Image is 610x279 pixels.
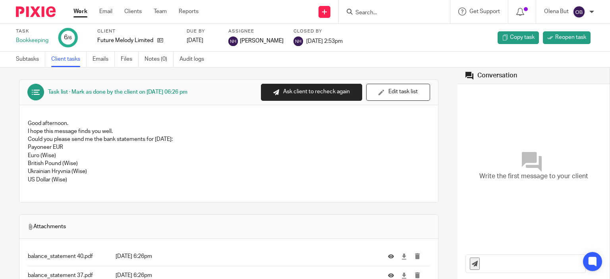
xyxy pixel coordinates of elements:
span: Copy task [510,33,535,41]
img: svg%3E [228,37,238,46]
img: svg%3E [573,6,585,18]
a: Emails [93,52,115,67]
button: Ask client to recheck again [261,84,362,101]
a: Subtasks [16,52,45,67]
button: Edit task list [366,84,430,101]
a: Reopen task [543,31,591,44]
img: svg%3E [293,37,303,46]
div: Conversation [477,71,517,80]
p: balance_statement 40.pdf [28,252,111,260]
input: Search [355,10,426,17]
p: US Dollar (Wise) [28,176,430,184]
a: Reports [179,8,199,15]
p: British Pound (Wise) [28,160,430,167]
p: [DATE] 6:26pm [116,252,376,260]
label: Assignee [228,28,284,35]
div: [DATE] [187,37,218,44]
p: Future Melody Limited [97,37,153,44]
label: Due by [187,28,218,35]
span: Write the first message to your client [479,172,588,181]
span: Reopen task [555,33,586,41]
a: Team [154,8,167,15]
p: Euro (Wise) [28,152,430,160]
p: Ukrainian Hryvnia (Wise) [28,167,430,175]
a: Work [73,8,87,15]
label: Task [16,28,48,35]
p: Good afternoon. [28,119,430,127]
a: Files [121,52,139,67]
div: Task list · Mark as done by the client on [DATE] 06:26 pm [48,88,187,96]
a: Notes (0) [145,52,174,67]
p: I hope this message finds you well. [28,127,430,135]
span: Attachments [27,223,66,231]
span: Get Support [469,9,500,14]
p: Olena But [544,8,569,15]
a: Client tasks [51,52,87,67]
a: Audit logs [180,52,210,67]
div: Bookkeeping [16,37,48,44]
a: Copy task [498,31,539,44]
p: Payoneer EUR [28,143,430,151]
a: Clients [124,8,142,15]
span: [DATE] 2:53pm [306,38,343,44]
img: Pixie [16,6,56,17]
a: Email [99,8,112,15]
label: Client [97,28,177,35]
span: [PERSON_NAME] [240,37,284,45]
small: /6 [68,36,72,40]
a: Download [401,252,407,260]
div: 6 [64,33,72,42]
p: Could you please send me the bank statements for [DATE]: [28,135,430,143]
label: Closed by [293,28,343,35]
